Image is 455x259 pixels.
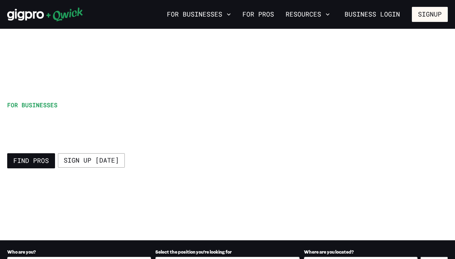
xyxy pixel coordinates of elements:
span: Who are you? [7,249,36,255]
span: Where are you located? [304,249,354,255]
a: For Pros [240,8,277,21]
button: Resources [283,8,333,21]
a: Find Pros [7,153,55,168]
button: For Businesses [164,8,234,21]
span: For Businesses [7,101,58,109]
a: Sign up [DATE] [58,153,125,168]
a: Business Login [338,7,406,22]
span: Select the position you’re looking for [155,249,232,255]
h1: Qwick has all the help you need to cover culinary, service, and support roles. [7,112,272,145]
button: Signup [412,7,448,22]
